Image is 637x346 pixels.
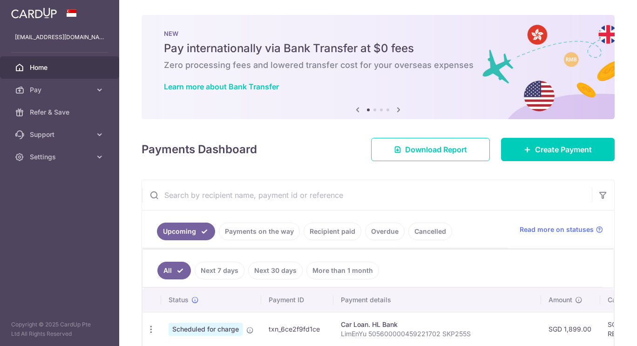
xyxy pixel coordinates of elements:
[169,323,243,336] span: Scheduled for charge
[341,329,534,339] p: LimEnYu 505600000459221702 SKP255S
[30,85,91,95] span: Pay
[30,152,91,162] span: Settings
[501,138,615,161] a: Create Payment
[15,33,104,42] p: [EMAIL_ADDRESS][DOMAIN_NAME]
[541,312,600,346] td: SGD 1,899.00
[248,262,303,279] a: Next 30 days
[157,223,215,240] a: Upcoming
[30,63,91,72] span: Home
[169,295,189,305] span: Status
[11,7,57,19] img: CardUp
[157,262,191,279] a: All
[549,295,572,305] span: Amount
[164,30,592,37] p: NEW
[195,262,244,279] a: Next 7 days
[30,130,91,139] span: Support
[261,288,333,312] th: Payment ID
[304,223,361,240] a: Recipient paid
[371,138,490,161] a: Download Report
[520,225,603,234] a: Read more on statuses
[164,41,592,56] h5: Pay internationally via Bank Transfer at $0 fees
[341,320,534,329] div: Car Loan. HL Bank
[261,312,333,346] td: txn_6ce2f9fd1ce
[164,82,279,91] a: Learn more about Bank Transfer
[577,318,628,341] iframe: Opens a widget where you can find more information
[520,225,594,234] span: Read more on statuses
[142,141,257,158] h4: Payments Dashboard
[142,180,592,210] input: Search by recipient name, payment id or reference
[30,108,91,117] span: Refer & Save
[365,223,405,240] a: Overdue
[405,144,467,155] span: Download Report
[408,223,452,240] a: Cancelled
[219,223,300,240] a: Payments on the way
[535,144,592,155] span: Create Payment
[306,262,379,279] a: More than 1 month
[333,288,541,312] th: Payment details
[142,15,615,119] img: Bank transfer banner
[164,60,592,71] h6: Zero processing fees and lowered transfer cost for your overseas expenses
